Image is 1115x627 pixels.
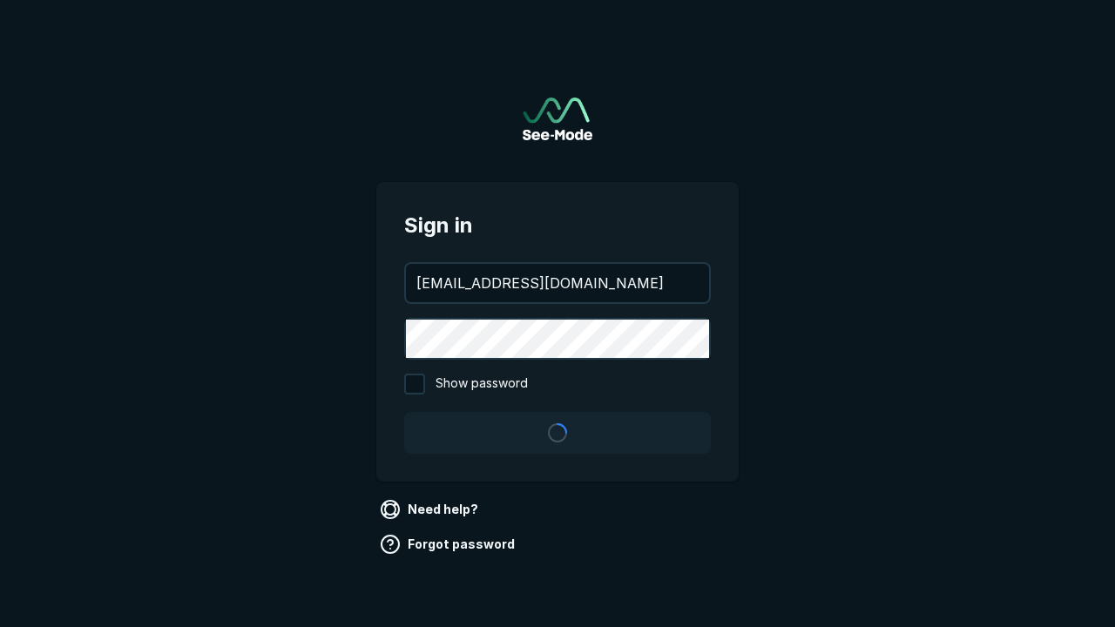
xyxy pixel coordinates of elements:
a: Need help? [376,496,485,523]
a: Forgot password [376,530,522,558]
input: your@email.com [406,264,709,302]
img: See-Mode Logo [523,98,592,140]
span: Sign in [404,210,711,241]
a: Go to sign in [523,98,592,140]
span: Show password [436,374,528,394]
